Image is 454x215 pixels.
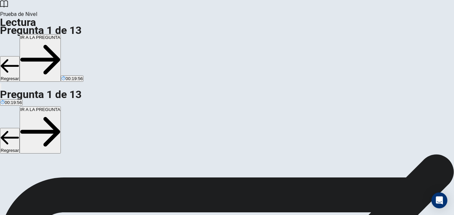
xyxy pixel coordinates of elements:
[61,75,83,82] button: 00:19:56
[65,76,83,81] span: 00:19:56
[431,192,447,208] div: Open Intercom Messenger
[5,100,22,105] span: 00:19:56
[20,106,61,154] button: IR A LA PREGUNTA
[20,34,61,82] button: IR A LA PREGUNTA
